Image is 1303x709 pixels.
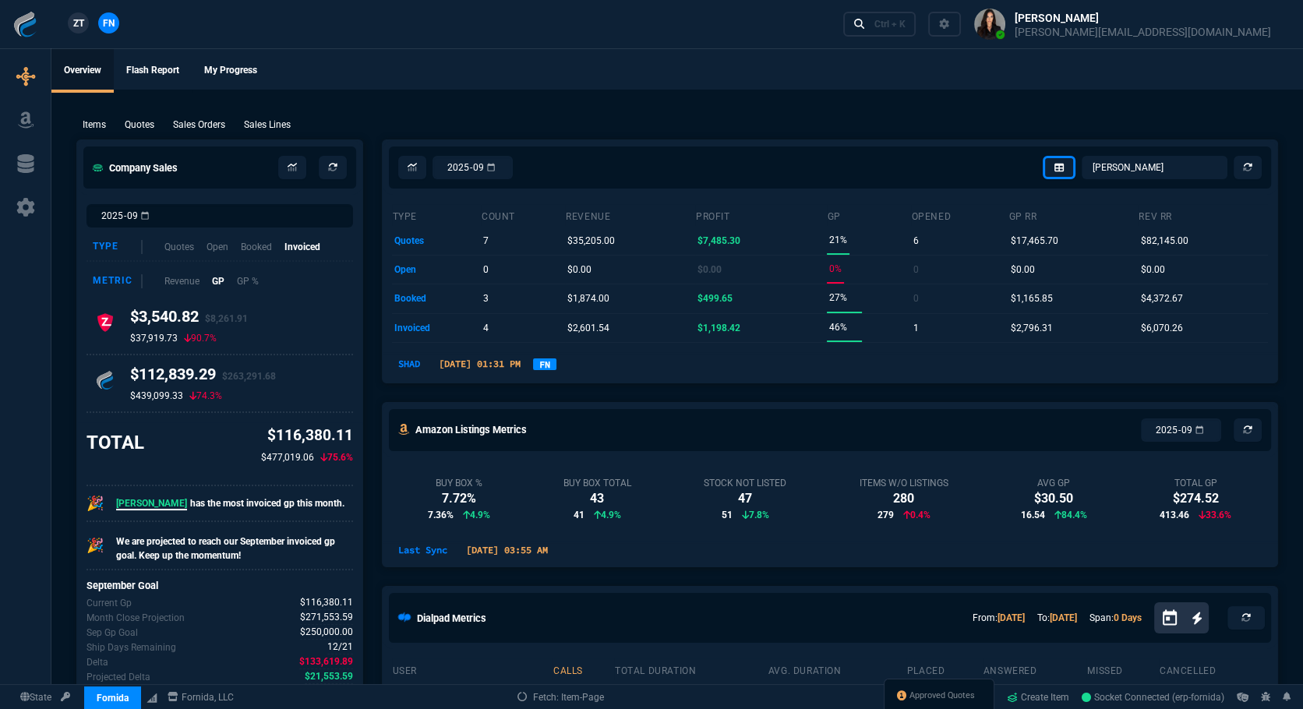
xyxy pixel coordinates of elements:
p: 90.7% [184,332,217,344]
div: Metric [93,274,143,288]
span: ZT [73,16,84,30]
p: $439,099.33 [130,390,183,402]
a: msbcCompanyName [163,690,238,704]
p: 6 [913,230,919,252]
p: Quotes [164,240,194,254]
a: hu5PUWuJYStRy6uHAABt [1082,690,1224,704]
p: 7 [483,230,489,252]
p: 74.3% [189,390,222,402]
span: 413.46 [1160,508,1189,522]
th: user [392,658,553,680]
span: 7.36% [428,508,454,522]
span: Out of 21 ship days in Sep - there are 12 remaining. [327,640,353,654]
p: GP % [237,274,259,288]
p: GP [212,274,224,288]
p: [DATE] 03:55 AM [460,543,554,557]
p: spec.value [285,625,353,640]
p: 84.4% [1054,508,1087,522]
a: 0 Days [1114,612,1142,623]
p: 0 [913,259,919,280]
p: Revenue [164,274,200,288]
p: Booked [241,240,272,254]
span: Gp for Sep. [300,595,353,610]
a: My Progress [192,49,270,93]
span: 279 [877,508,893,522]
span: 41 [574,508,584,522]
span: FN [103,16,115,30]
h5: Amazon Listings Metrics [415,422,527,437]
a: Create Item [1001,686,1075,709]
h4: $3,540.82 [130,307,248,332]
p: 🎉 [87,534,104,556]
p: Uses current month's data to project the month's close. [87,611,185,625]
span: The difference between the current month's Gp and the goal. [299,654,353,669]
a: FN [533,358,556,370]
a: Flash Report [114,49,192,93]
button: Open calendar [1160,607,1192,630]
p: spec.value [284,654,353,669]
span: [PERSON_NAME] [116,498,187,510]
p: $1,198.42 [697,317,740,339]
a: [DATE] [998,612,1025,623]
div: 280 [859,489,948,508]
p: We are projected to reach our September invoiced gp goal. Keep up the momentum! [116,534,353,563]
div: $274.52 [1160,489,1231,508]
p: 27% [829,287,847,309]
p: $0.00 [1140,259,1164,280]
p: 4.9% [594,508,621,522]
a: Fetch: Item-Page [517,690,604,704]
p: Sales Lines [244,118,291,132]
p: $1,874.00 [567,287,609,309]
p: spec.value [285,595,353,610]
p: $37,919.73 [130,332,178,344]
p: $0.00 [1011,259,1035,280]
p: $116,380.11 [261,425,353,447]
p: SHAD [392,357,426,371]
p: 0% [829,258,842,280]
h5: Company Sales [93,160,178,175]
div: Total GP [1160,477,1231,489]
p: 46% [829,316,847,338]
th: GP [827,204,911,226]
p: 0.4% [902,508,930,522]
div: Buy Box Total [563,477,631,489]
p: spec.value [290,669,353,684]
th: avg. duration [768,658,906,680]
p: Out of 21 ship days in Sep - there are 12 remaining. [87,640,176,654]
p: has the most invoiced gp this month. [116,496,344,510]
div: $30.50 [1021,489,1087,508]
p: Span: [1089,611,1142,625]
p: 4.9% [463,508,490,522]
p: To: [1037,611,1077,625]
p: Open [207,240,228,254]
th: answered [983,658,1087,680]
td: open [392,255,481,284]
th: missed [1086,658,1159,680]
h6: September Goal [87,580,353,592]
a: API TOKEN [56,690,75,704]
div: 7.72% [428,489,490,508]
th: count [481,204,565,226]
h3: TOTAL [87,431,144,454]
p: 1 [913,317,919,339]
p: spec.value [285,610,353,625]
div: 43 [563,489,631,508]
div: Items w/o Listings [859,477,948,489]
p: 75.6% [320,450,353,464]
p: $499.65 [697,287,733,309]
span: Approved Quotes [909,690,975,702]
h5: Dialpad Metrics [417,611,486,626]
p: $0.00 [567,259,591,280]
p: Invoiced [284,240,320,254]
span: Socket Connected (erp-fornida) [1082,692,1224,703]
p: 0 [483,259,489,280]
p: 0 [913,287,919,309]
div: Ctrl + K [874,18,905,30]
p: $82,145.00 [1140,230,1188,252]
a: Global State [16,690,56,704]
p: $7,485.30 [697,230,740,252]
p: From: [973,611,1025,625]
th: cancelled [1159,658,1268,680]
td: booked [392,284,481,313]
span: 16.54 [1021,508,1045,522]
